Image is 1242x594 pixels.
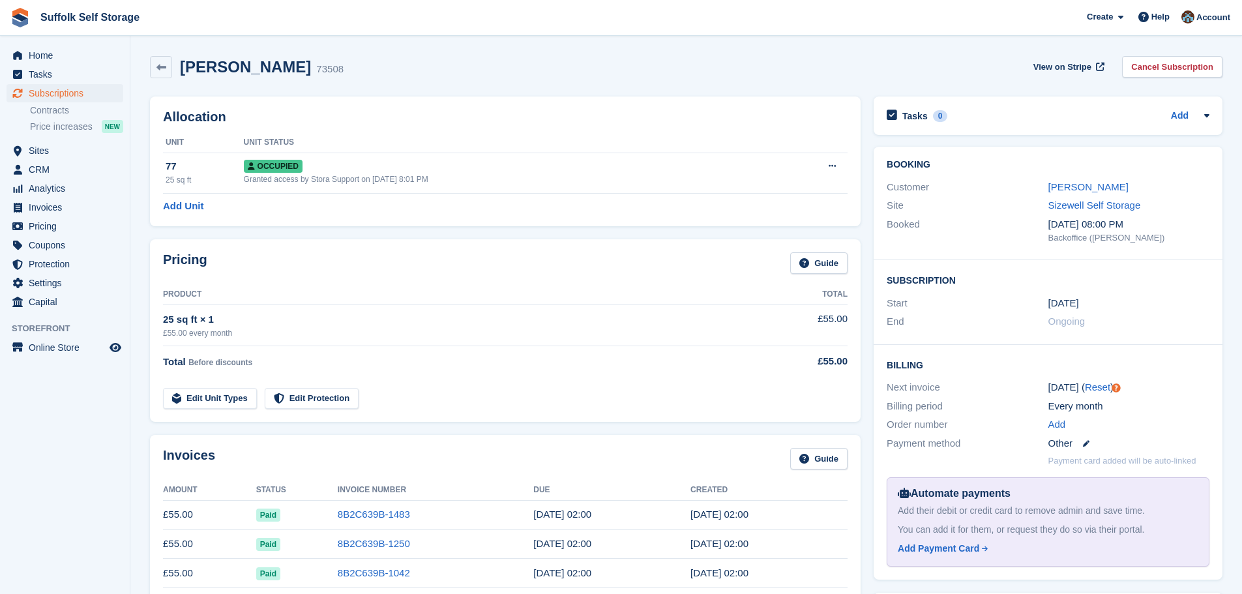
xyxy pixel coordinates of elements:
[933,110,948,122] div: 0
[533,567,591,578] time: 2025-07-18 01:00:00 UTC
[1196,11,1230,24] span: Account
[163,132,244,153] th: Unit
[29,46,107,65] span: Home
[7,198,123,216] a: menu
[30,104,123,117] a: Contracts
[1048,380,1209,395] div: [DATE] ( )
[1110,382,1122,394] div: Tooltip anchor
[244,132,770,153] th: Unit Status
[29,293,107,311] span: Capital
[338,509,410,520] a: 8B2C639B-1483
[163,500,256,529] td: £55.00
[7,160,123,179] a: menu
[163,356,186,367] span: Total
[1085,381,1110,393] a: Reset
[1048,436,1209,451] div: Other
[29,84,107,102] span: Subscriptions
[898,523,1198,537] div: You can add it for them, or request they do so via their portal.
[256,538,280,551] span: Paid
[10,8,30,27] img: stora-icon-8386f47178a22dfd0bd8f6a31ec36ba5ce8667c1dd55bd0f319d3a0aa187defe.svg
[7,274,123,292] a: menu
[163,559,256,588] td: £55.00
[887,358,1209,371] h2: Billing
[757,304,848,346] td: £55.00
[887,380,1048,395] div: Next invoice
[902,110,928,122] h2: Tasks
[29,160,107,179] span: CRM
[887,314,1048,329] div: End
[163,327,757,339] div: £55.00 every month
[898,542,979,556] div: Add Payment Card
[790,448,848,469] a: Guide
[29,217,107,235] span: Pricing
[1048,316,1086,327] span: Ongoing
[265,388,359,409] a: Edit Protection
[163,480,256,501] th: Amount
[166,174,244,186] div: 25 sq ft
[166,159,244,174] div: 77
[533,509,591,520] time: 2025-09-18 01:00:00 UTC
[35,7,145,28] a: Suffolk Self Storage
[163,284,757,305] th: Product
[29,255,107,273] span: Protection
[690,538,748,549] time: 2025-08-17 01:00:54 UTC
[887,273,1209,286] h2: Subscription
[757,354,848,369] div: £55.00
[7,179,123,198] a: menu
[1171,109,1189,124] a: Add
[1048,181,1129,192] a: [PERSON_NAME]
[338,480,533,501] th: Invoice Number
[7,217,123,235] a: menu
[188,358,252,367] span: Before discounts
[163,199,203,214] a: Add Unit
[7,84,123,102] a: menu
[7,46,123,65] a: menu
[1048,417,1066,432] a: Add
[1181,10,1194,23] img: Lisa Furneaux
[163,252,207,274] h2: Pricing
[163,110,848,125] h2: Allocation
[898,486,1198,501] div: Automate payments
[30,121,93,133] span: Price increases
[244,173,770,185] div: Granted access by Stora Support on [DATE] 8:01 PM
[256,480,338,501] th: Status
[790,252,848,274] a: Guide
[1028,56,1107,78] a: View on Stripe
[533,538,591,549] time: 2025-08-18 01:00:00 UTC
[1048,217,1209,232] div: [DATE] 08:00 PM
[180,58,311,76] h2: [PERSON_NAME]
[1048,200,1141,211] a: Sizewell Self Storage
[1048,296,1079,311] time: 2025-03-17 01:00:00 UTC
[898,504,1198,518] div: Add their debit or credit card to remove admin and save time.
[163,312,757,327] div: 25 sq ft × 1
[887,399,1048,414] div: Billing period
[338,538,410,549] a: 8B2C639B-1250
[30,119,123,134] a: Price increases NEW
[244,160,303,173] span: Occupied
[887,217,1048,245] div: Booked
[1048,454,1196,468] p: Payment card added will be auto-linked
[1122,56,1222,78] a: Cancel Subscription
[29,236,107,254] span: Coupons
[163,448,215,469] h2: Invoices
[887,198,1048,213] div: Site
[1087,10,1113,23] span: Create
[887,160,1209,170] h2: Booking
[757,284,848,305] th: Total
[1048,399,1209,414] div: Every month
[7,338,123,357] a: menu
[12,322,130,335] span: Storefront
[7,236,123,254] a: menu
[7,293,123,311] a: menu
[316,62,344,77] div: 73508
[29,338,107,357] span: Online Store
[29,65,107,83] span: Tasks
[1048,231,1209,245] div: Backoffice ([PERSON_NAME])
[29,274,107,292] span: Settings
[533,480,690,501] th: Due
[887,417,1048,432] div: Order number
[7,65,123,83] a: menu
[29,198,107,216] span: Invoices
[690,567,748,578] time: 2025-07-17 01:00:54 UTC
[690,509,748,520] time: 2025-09-17 01:00:43 UTC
